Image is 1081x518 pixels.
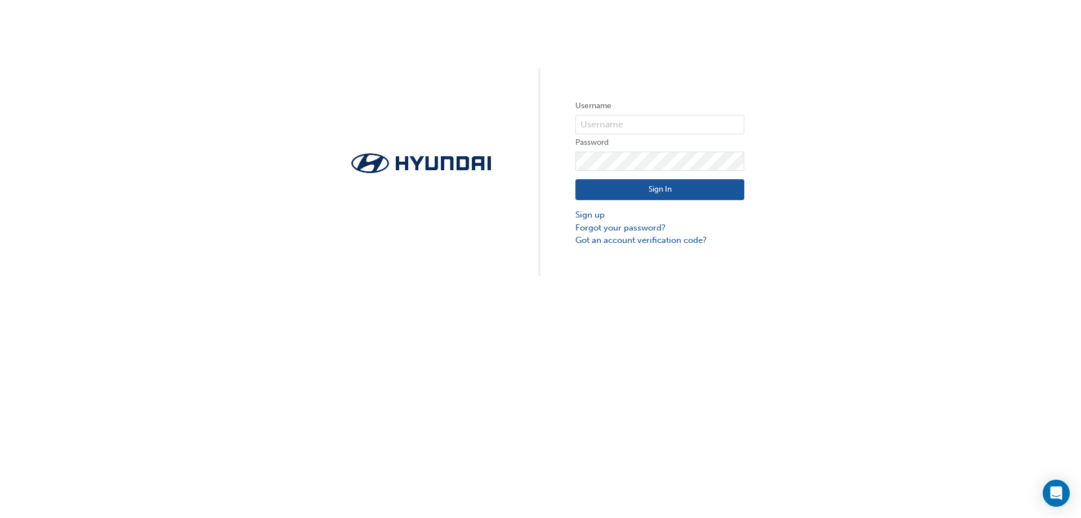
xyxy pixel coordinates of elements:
[575,234,744,247] a: Got an account verification code?
[575,179,744,201] button: Sign In
[575,222,744,234] a: Forgot your password?
[575,209,744,222] a: Sign up
[575,99,744,113] label: Username
[575,115,744,134] input: Username
[1043,480,1070,507] div: Open Intercom Messenger
[337,150,506,176] img: Trak
[575,136,744,149] label: Password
